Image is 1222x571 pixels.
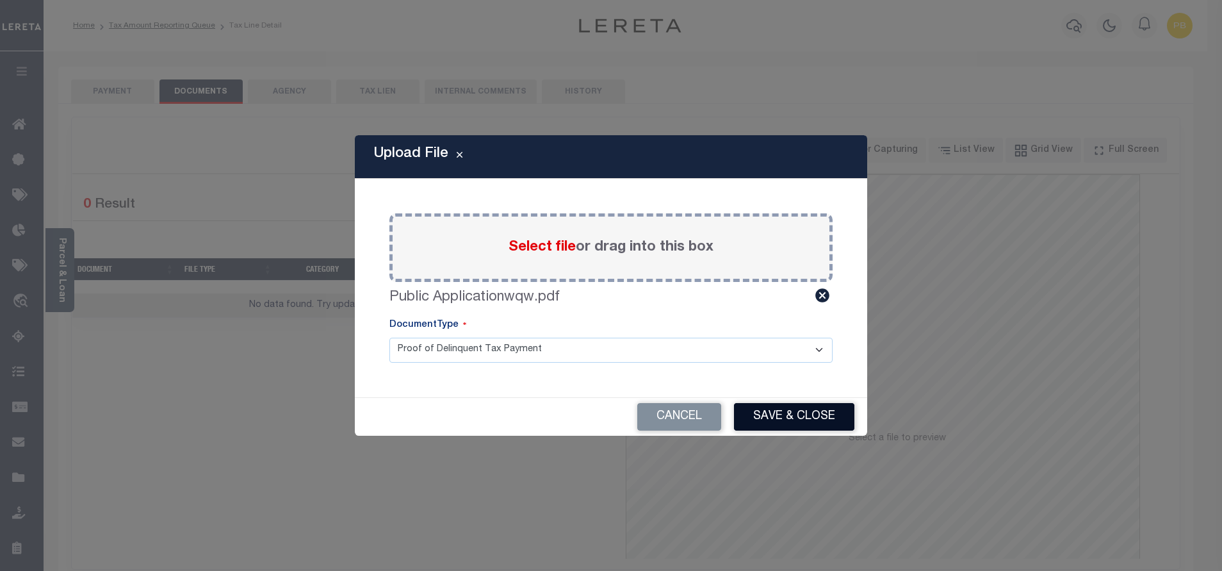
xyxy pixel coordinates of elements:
button: Close [448,149,471,165]
button: Save & Close [734,403,854,431]
label: Public Applicationwqw.pdf [389,287,560,308]
label: DocumentType [389,319,466,333]
h5: Upload File [374,145,448,162]
button: Cancel [637,403,721,431]
span: Select file [509,240,576,254]
label: or drag into this box [509,237,713,258]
